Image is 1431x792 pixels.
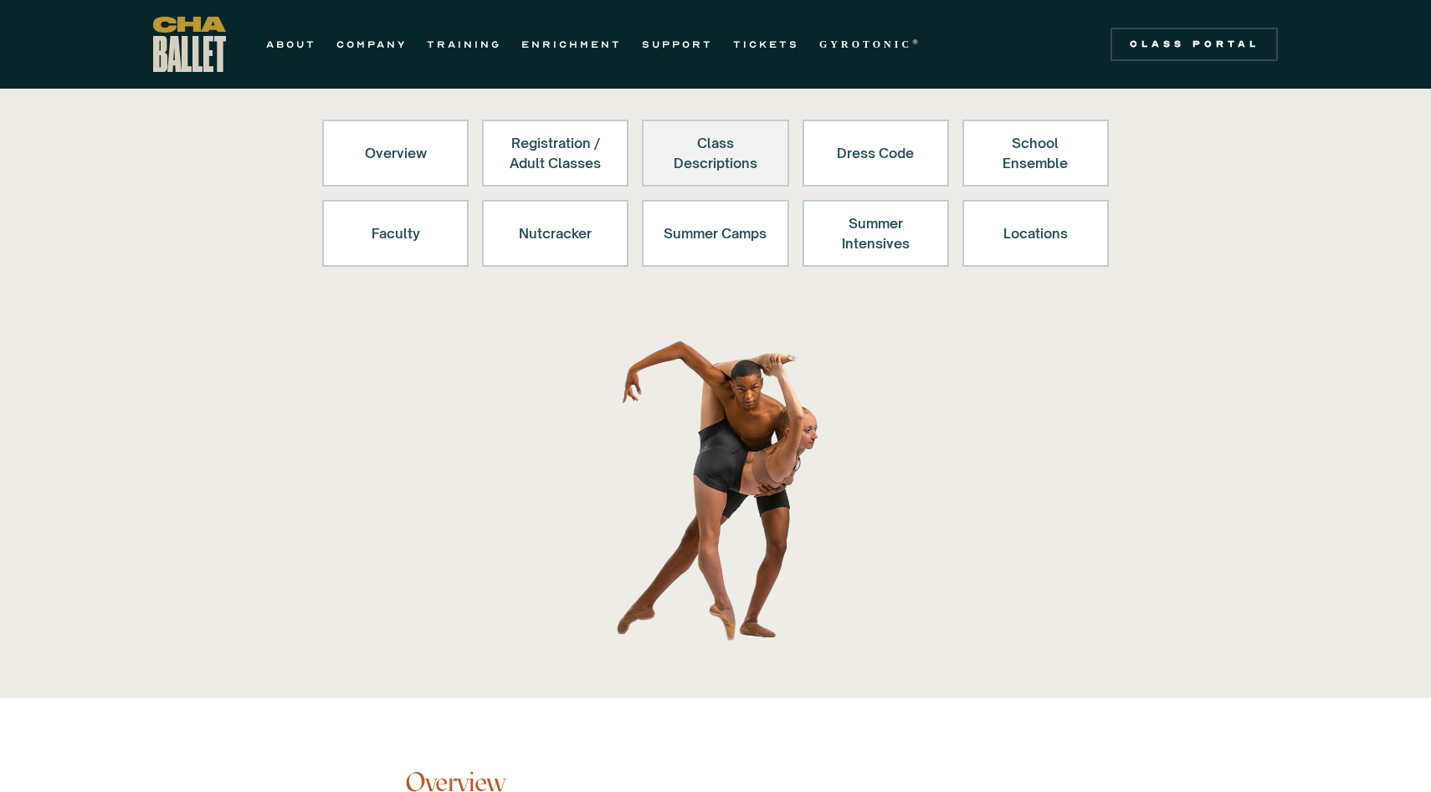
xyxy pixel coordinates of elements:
[504,133,607,173] div: Registration / Adult Classes
[984,133,1087,173] div: School Ensemble
[153,17,226,72] a: home
[266,34,316,54] a: ABOUT
[322,200,469,267] a: Faculty
[733,34,799,54] a: TICKETS
[1121,38,1268,51] div: Class Portal
[642,34,713,54] a: SUPPORT
[642,200,788,267] a: Summer Camps
[664,213,767,253] div: Summer Camps
[521,34,622,54] a: ENRICHMENT
[962,200,1109,267] a: Locations
[912,38,921,46] sup: ®
[819,38,912,50] strong: GYROTONIC
[642,120,788,187] a: Class Descriptions
[427,34,501,54] a: TRAINING
[322,120,469,187] a: Overview
[803,120,949,187] a: Dress Code
[1110,28,1278,61] a: Class Portal
[336,34,407,54] a: COMPANY
[803,200,949,267] a: Summer Intensives
[344,213,447,253] div: Faculty
[504,213,607,253] div: Nutcracker
[824,133,927,173] div: Dress Code
[819,34,921,54] a: GYROTONIC®
[482,120,628,187] a: Registration /Adult Classes
[962,120,1109,187] a: School Ensemble
[482,200,628,267] a: Nutcracker
[824,213,927,253] div: Summer Intensives
[664,133,767,173] div: Class Descriptions
[344,133,447,173] div: Overview
[984,213,1087,253] div: Locations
